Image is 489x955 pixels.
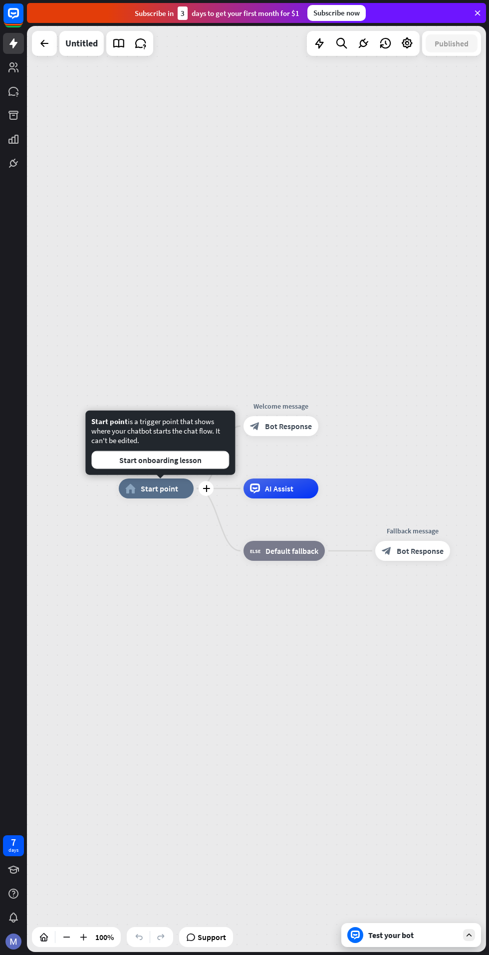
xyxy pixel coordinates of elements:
[236,401,326,411] div: Welcome message
[8,4,38,34] button: Open LiveChat chat widget
[3,835,24,856] a: 7 days
[125,483,136,493] i: home_2
[265,421,312,431] span: Bot Response
[397,546,444,556] span: Bot Response
[178,6,188,20] div: 3
[198,929,226,945] span: Support
[265,546,318,556] span: Default fallback
[141,483,178,493] span: Start point
[65,31,98,56] div: Untitled
[203,485,210,492] i: plus
[382,546,392,556] i: block_bot_response
[250,546,260,556] i: block_fallback
[265,483,293,493] span: AI Assist
[368,930,458,940] div: Test your bot
[426,34,478,52] button: Published
[91,417,128,426] span: Start point
[92,929,117,945] div: 100%
[250,421,260,431] i: block_bot_response
[307,5,366,21] div: Subscribe now
[368,526,458,536] div: Fallback message
[135,6,299,20] div: Subscribe in days to get your first month for $1
[8,847,18,854] div: days
[91,417,229,469] div: is a trigger point that shows where your chatbot starts the chat flow. It can't be edited.
[91,451,229,469] button: Start onboarding lesson
[11,838,16,847] div: 7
